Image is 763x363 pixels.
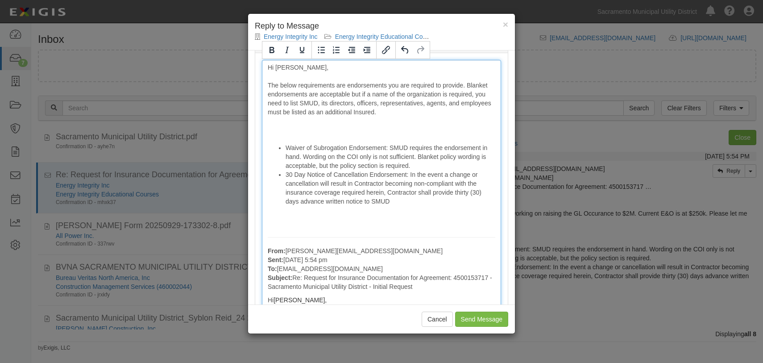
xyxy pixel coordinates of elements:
[422,312,453,327] button: Cancel
[335,33,438,40] a: Energy Integrity Educational Courses
[286,143,495,170] li: Waiver of Subrogation Endorsement: SMUD requires the endorsement in hand. Wording on the COI only...
[455,312,508,327] input: Send Message
[329,42,344,58] button: Numbered list
[413,42,428,58] button: Redo
[359,42,374,58] button: Increase indent
[398,42,413,58] button: Undo
[268,247,286,255] strong: From:
[274,296,327,304] span: [PERSON_NAME],
[314,42,329,58] button: Bullet list
[268,246,495,291] p: [PERSON_NAME][EMAIL_ADDRESS][DOMAIN_NAME] [DATE] 5:54 pm [EMAIL_ADDRESS][DOMAIN_NAME] Re: Request...
[268,296,495,305] div: Hi
[378,42,394,58] button: Insert/edit link
[503,19,508,29] span: ×
[503,20,508,29] button: Close
[286,170,495,206] li: 30 Day Notice of Cancellation Endorsement: In the event a change or cancellation will result in C...
[255,21,508,32] h4: Reply to Message
[264,42,279,58] button: Bold
[268,274,292,281] strong: Subject:
[279,42,294,58] button: Italic
[268,256,283,263] strong: Sent:
[344,42,359,58] button: Decrease indent
[294,42,310,58] button: Underline
[264,33,318,40] a: Energy Integrity Inc
[268,265,277,272] strong: To:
